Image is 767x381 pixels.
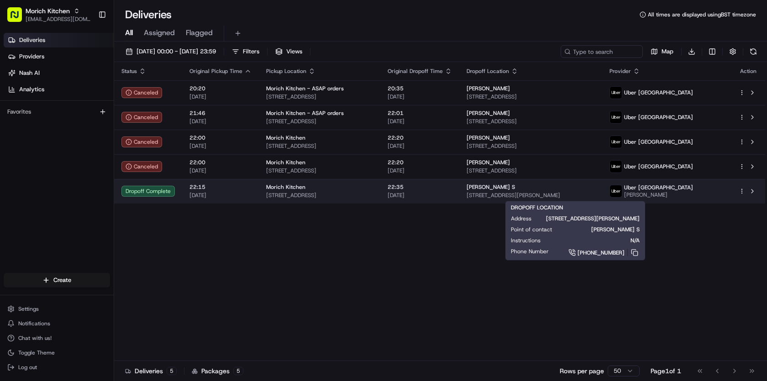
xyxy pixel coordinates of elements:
[739,68,758,75] div: Action
[4,317,110,330] button: Notifications
[467,118,594,125] span: [STREET_ADDRESS]
[19,52,44,61] span: Providers
[467,167,594,174] span: [STREET_ADDRESS]
[4,273,110,287] button: Create
[121,136,162,147] div: Canceled
[610,136,622,148] img: uber-new-logo.jpeg
[511,204,563,211] span: DROPOFF LOCATION
[189,68,242,75] span: Original Pickup Time
[610,161,622,172] img: uber-new-logo.jpeg
[563,248,640,258] a: [PHONE_NUMBER]
[189,110,252,117] span: 21:46
[266,110,344,117] span: Morich Kitchen - ASAP orders
[167,367,177,375] div: 5
[467,134,510,141] span: [PERSON_NAME]
[578,249,625,256] span: [PHONE_NUMBER]
[125,366,177,376] div: Deliveries
[19,69,40,77] span: Nash AI
[266,85,344,92] span: Morich Kitchen - ASAP orders
[266,118,373,125] span: [STREET_ADDRESS]
[388,134,452,141] span: 22:20
[646,45,678,58] button: Map
[560,366,604,376] p: Rows per page
[18,364,37,371] span: Log out
[271,45,306,58] button: Views
[4,104,110,119] div: Favorites
[266,192,373,199] span: [STREET_ADDRESS]
[4,82,114,97] a: Analytics
[4,346,110,359] button: Toggle Theme
[4,33,114,47] a: Deliveries
[388,93,452,100] span: [DATE]
[18,320,50,327] span: Notifications
[388,167,452,174] span: [DATE]
[388,159,452,166] span: 22:20
[266,183,305,191] span: Morich Kitchen
[26,16,91,23] button: [EMAIL_ADDRESS][DOMAIN_NAME]
[121,161,162,172] button: Canceled
[121,87,162,98] button: Canceled
[511,248,549,255] span: Phone Number
[651,366,681,376] div: Page 1 of 1
[19,85,44,94] span: Analytics
[467,93,594,100] span: [STREET_ADDRESS]
[467,183,515,191] span: [PERSON_NAME] S
[189,167,252,174] span: [DATE]
[747,45,760,58] button: Refresh
[567,226,640,233] span: [PERSON_NAME] S
[467,192,594,199] span: [STREET_ADDRESS][PERSON_NAME]
[609,68,631,75] span: Provider
[18,349,55,356] span: Toggle Theme
[189,183,252,191] span: 22:15
[388,183,452,191] span: 22:35
[624,191,693,198] span: [PERSON_NAME]
[467,85,510,92] span: [PERSON_NAME]
[189,159,252,166] span: 22:00
[624,114,693,121] span: Uber [GEOGRAPHIC_DATA]
[266,159,305,166] span: Morich Kitchen
[189,93,252,100] span: [DATE]
[233,367,243,375] div: 5
[4,66,114,80] a: Nash AI
[388,118,452,125] span: [DATE]
[561,45,643,58] input: Type to search
[266,68,306,75] span: Pickup Location
[125,7,172,22] h1: Deliveries
[388,142,452,150] span: [DATE]
[624,163,693,170] span: Uber [GEOGRAPHIC_DATA]
[189,192,252,199] span: [DATE]
[137,47,216,56] span: [DATE] 00:00 - [DATE] 23:59
[624,89,693,96] span: Uber [GEOGRAPHIC_DATA]
[192,366,243,376] div: Packages
[388,110,452,117] span: 22:01
[266,142,373,150] span: [STREET_ADDRESS]
[189,118,252,125] span: [DATE]
[266,93,373,100] span: [STREET_ADDRESS]
[121,112,162,123] button: Canceled
[4,49,114,64] a: Providers
[18,305,39,313] span: Settings
[467,68,509,75] span: Dropoff Location
[189,142,252,150] span: [DATE]
[388,68,443,75] span: Original Dropoff Time
[53,276,71,284] span: Create
[144,27,175,38] span: Assigned
[189,85,252,92] span: 20:20
[4,361,110,374] button: Log out
[624,138,693,146] span: Uber [GEOGRAPHIC_DATA]
[121,68,137,75] span: Status
[546,215,640,222] span: [STREET_ADDRESS][PERSON_NAME]
[26,6,70,16] button: Morich Kitchen
[467,110,510,117] span: [PERSON_NAME]
[511,215,531,222] span: Address
[266,167,373,174] span: [STREET_ADDRESS]
[610,87,622,99] img: uber-new-logo.jpeg
[648,11,756,18] span: All times are displayed using BST timezone
[610,185,622,197] img: uber-new-logo.jpeg
[511,226,552,233] span: Point of contact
